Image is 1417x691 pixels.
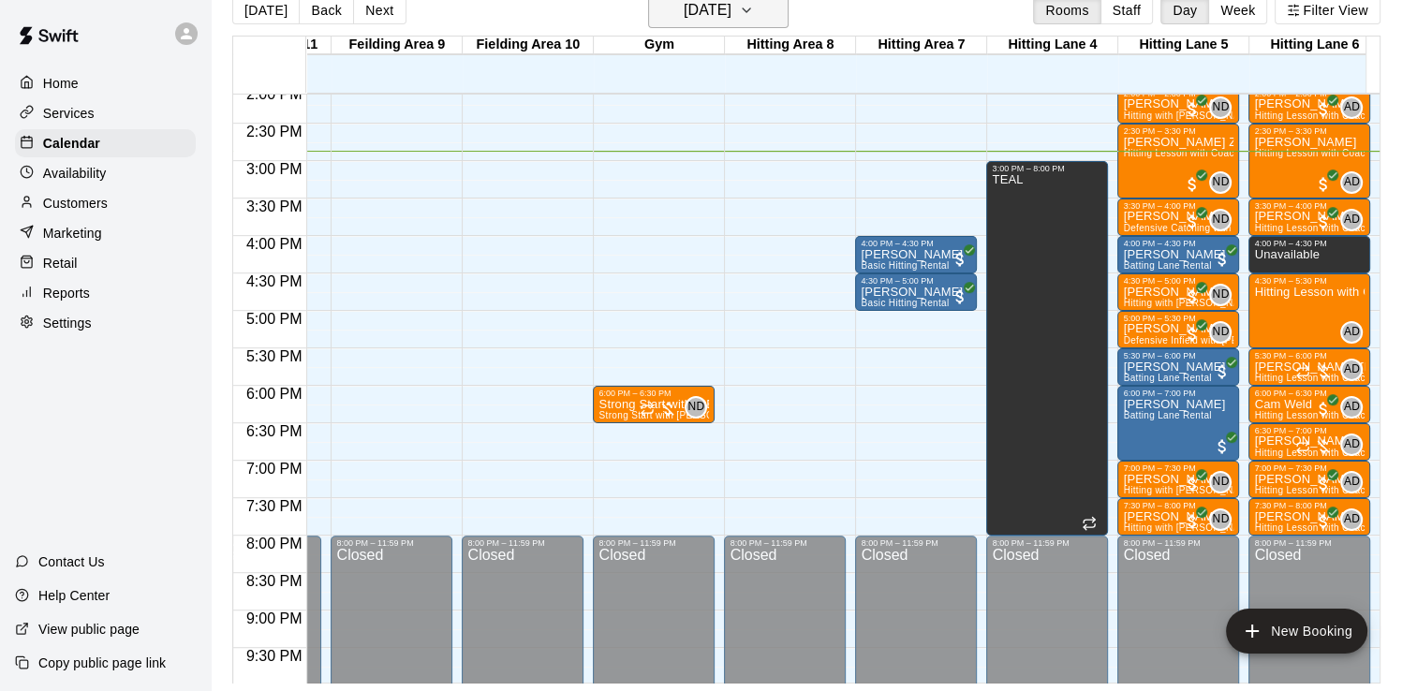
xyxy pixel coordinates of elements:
div: 4:30 PM – 5:00 PM [861,276,971,286]
span: 5:00 PM [242,311,307,327]
span: Anthony Dionisio [1348,321,1363,344]
div: 6:30 PM – 7:00 PM [1254,426,1365,435]
span: Hitting with [PERSON_NAME] (30 min) [1123,298,1296,308]
span: Hitting with [PERSON_NAME] (30 min) [1123,522,1296,533]
div: 4:00 PM – 4:30 PM [1254,239,1365,248]
div: 5:30 PM – 6:00 PM [1123,351,1233,360]
div: Hitting Area 7 [856,37,987,54]
span: All customers have paid [1213,362,1232,381]
span: 6:30 PM [242,423,307,439]
div: 4:00 PM – 4:30 PM [861,239,971,248]
div: 3:30 PM – 4:00 PM: Kyle Estabrook [1248,198,1370,236]
span: ND [1212,286,1229,304]
span: Nick Dionisio [1217,508,1232,531]
span: Batting Lane Rental [1123,260,1211,271]
span: Nick Dionisio [1217,284,1232,306]
span: All customers have paid [1183,213,1202,231]
a: Reports [15,279,196,307]
div: 7:30 PM – 8:00 PM: Sophia Braden [1117,498,1239,536]
div: Calendar [15,129,196,157]
p: Reports [43,284,90,302]
div: Anthony Dionisio [1340,471,1363,493]
div: Anthony Dionisio [1340,209,1363,231]
span: 4:00 PM [242,236,307,252]
span: Defensive Catching with [PERSON_NAME] (30 min) [1123,223,1354,233]
div: 5:30 PM – 6:00 PM: Hitting Lesson with Coach Anthony [1248,348,1370,386]
span: Recurring event [640,402,655,417]
div: 4:00 PM – 4:30 PM: Nora Tomasik [855,236,977,273]
span: Nick Dionisio [1217,171,1232,194]
span: 7:30 PM [242,498,307,514]
span: All customers have paid [1314,213,1333,231]
div: 3:30 PM – 4:00 PM: Keegan Pearce [1117,198,1239,236]
span: Basic Hitting Rental [861,260,949,271]
div: Customers [15,189,196,217]
a: Services [15,99,196,127]
span: Anthony Dionisio [1348,434,1363,456]
a: Home [15,69,196,97]
span: 8:00 PM [242,536,307,551]
span: AD [1344,473,1360,492]
p: Settings [43,314,92,332]
div: 6:00 PM – 6:30 PM [1254,389,1365,398]
p: Contact Us [38,552,105,571]
span: All customers have paid [1183,287,1202,306]
span: Basic Hitting Rental [861,298,949,308]
a: Marketing [15,219,196,247]
span: AD [1344,211,1360,229]
p: Calendar [43,134,100,153]
div: Nick Dionisio [1209,209,1232,231]
span: 9:30 PM [242,648,307,664]
span: All customers have paid [951,287,969,306]
div: 4:30 PM – 5:00 PM: Johnny Sena [855,273,977,311]
div: Anthony Dionisio [1340,434,1363,456]
span: Strong Start with [PERSON_NAME] (30 min session) [598,410,834,420]
div: 6:00 PM – 6:30 PM: Strong Start with Nick Dionisio [593,386,715,423]
div: Anthony Dionisio [1340,508,1363,531]
div: 4:00 PM – 4:30 PM [1123,239,1233,248]
div: 2:00 PM – 2:30 PM: Hitting Lesson with Coach Anthony [1248,86,1370,124]
span: ND [1212,211,1229,229]
span: All customers have paid [1213,437,1232,456]
span: ND [1212,473,1229,492]
span: Batting Lane Rental [1123,410,1211,420]
span: 5:30 PM [242,348,307,364]
div: 5:00 PM – 5:30 PM [1123,314,1233,323]
p: Availability [43,164,107,183]
span: 7:00 PM [242,461,307,477]
div: 2:30 PM – 3:30 PM: Hitting Lesson with Coach Anthony (60 minutes) [1248,124,1370,198]
div: 3:30 PM – 4:00 PM [1123,201,1233,211]
span: Anthony Dionisio [1348,171,1363,194]
span: All customers have paid [1183,475,1202,493]
div: Retail [15,249,196,277]
span: 2:00 PM [242,86,307,102]
span: ND [1212,510,1229,529]
span: Hitting Lesson with Coach [PERSON_NAME] (60 minutes) [1123,148,1381,158]
div: 8:00 PM – 11:59 PM [730,538,840,548]
span: Nick Dionisio [1217,471,1232,493]
span: 6:00 PM [242,386,307,402]
div: 2:30 PM – 3:30 PM [1254,126,1365,136]
div: 4:30 PM – 5:30 PM: Hitting Lesson with Coach Anthony (60 minutes) [1248,273,1370,348]
div: 7:00 PM – 7:30 PM [1123,463,1233,473]
span: ND [1212,98,1229,117]
span: Hitting with [PERSON_NAME] (30 min) [1123,485,1296,495]
div: 2:30 PM – 3:30 PM: Maddox Zebadua [1117,124,1239,198]
div: Availability [15,159,196,187]
span: Nick Dionisio [1217,96,1232,119]
button: add [1226,609,1367,654]
div: 5:00 PM – 5:30 PM: Johnny Sena [1117,311,1239,348]
span: All customers have paid [1314,400,1333,419]
div: 6:00 PM – 6:30 PM [598,389,709,398]
p: View public page [38,620,140,639]
span: All customers have paid [1183,325,1202,344]
div: Nick Dionisio [1209,471,1232,493]
div: 8:00 PM – 11:59 PM [861,538,971,548]
div: Nick Dionisio [1209,508,1232,531]
p: Retail [43,254,78,272]
div: 4:30 PM – 5:00 PM [1123,276,1233,286]
p: Marketing [43,224,102,243]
